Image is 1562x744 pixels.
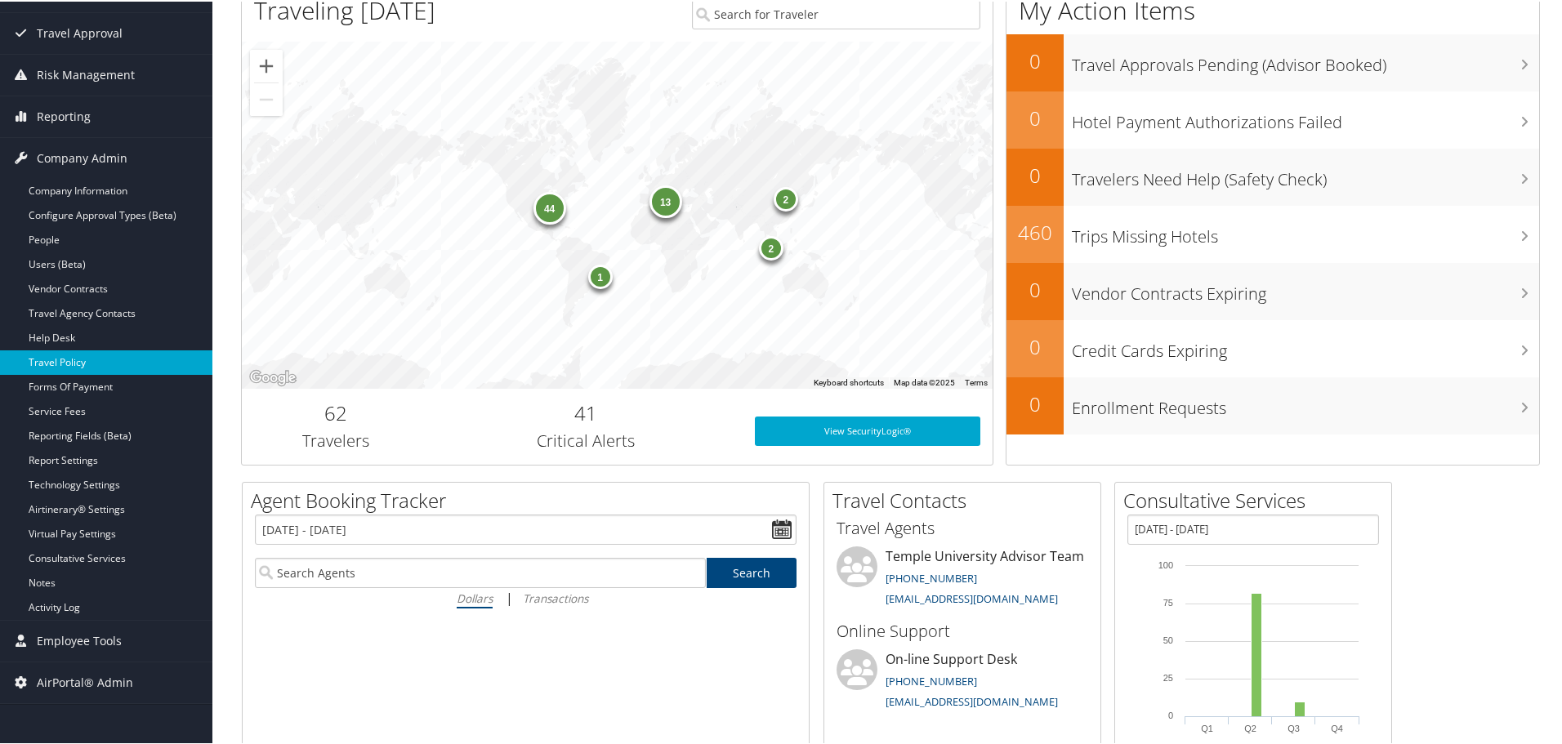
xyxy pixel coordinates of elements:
h2: 0 [1006,160,1064,188]
a: 0Hotel Payment Authorizations Failed [1006,90,1539,147]
h2: 62 [254,398,417,425]
h3: Travelers [254,428,417,451]
div: 2 [758,234,783,259]
a: View SecurityLogic® [755,415,980,444]
text: Q3 [1288,722,1300,732]
text: Q4 [1331,722,1343,732]
i: Transactions [523,589,588,604]
a: 0Travel Approvals Pending (Advisor Booked) [1006,33,1539,90]
div: | [255,586,797,607]
li: On-line Support Desk [828,648,1096,715]
tspan: 50 [1163,634,1173,644]
div: 2 [773,185,797,209]
h3: Vendor Contracts Expiring [1072,273,1539,304]
div: 1 [587,263,612,287]
span: Employee Tools [37,619,122,660]
h2: 0 [1006,46,1064,74]
input: Search Agents [255,556,706,586]
text: Q2 [1244,722,1256,732]
span: Company Admin [37,136,127,177]
a: [EMAIL_ADDRESS][DOMAIN_NAME] [886,590,1058,604]
h2: 0 [1006,274,1064,302]
h2: 0 [1006,389,1064,417]
h3: Trips Missing Hotels [1072,216,1539,247]
h2: Agent Booking Tracker [251,485,809,513]
a: Search [707,556,797,586]
a: Terms (opens in new tab) [965,376,988,385]
text: Q1 [1201,722,1213,732]
h3: Critical Alerts [442,428,730,451]
a: [PHONE_NUMBER] [886,672,977,687]
h3: Credit Cards Expiring [1072,330,1539,361]
h3: Online Support [837,618,1088,641]
li: Temple University Advisor Team [828,545,1096,612]
h2: Travel Contacts [832,485,1100,513]
h2: 460 [1006,217,1064,245]
a: 0Credit Cards Expiring [1006,319,1539,376]
a: 0Vendor Contracts Expiring [1006,261,1539,319]
button: Zoom out [250,82,283,114]
span: Map data ©2025 [894,376,955,385]
div: 13 [649,184,681,216]
h3: Travelers Need Help (Safety Check) [1072,158,1539,189]
tspan: 75 [1163,596,1173,606]
h2: 0 [1006,332,1064,359]
a: [PHONE_NUMBER] [886,569,977,584]
a: Open this area in Google Maps (opens a new window) [246,366,300,387]
img: Google [246,366,300,387]
a: 460Trips Missing Hotels [1006,204,1539,261]
h2: 41 [442,398,730,425]
a: 0Travelers Need Help (Safety Check) [1006,147,1539,204]
h3: Travel Approvals Pending (Advisor Booked) [1072,44,1539,75]
tspan: 25 [1163,671,1173,681]
h3: Enrollment Requests [1072,387,1539,418]
h3: Hotel Payment Authorizations Failed [1072,101,1539,132]
a: 0Enrollment Requests [1006,376,1539,433]
tspan: 0 [1168,709,1173,719]
i: Dollars [457,589,493,604]
tspan: 100 [1158,559,1173,568]
div: 44 [533,190,565,223]
h3: Travel Agents [837,515,1088,538]
button: Keyboard shortcuts [814,376,884,387]
span: Risk Management [37,53,135,94]
span: Reporting [37,95,91,136]
h2: Consultative Services [1123,485,1391,513]
h2: 0 [1006,103,1064,131]
span: Travel Approval [37,11,123,52]
span: AirPortal® Admin [37,661,133,702]
button: Zoom in [250,48,283,81]
a: [EMAIL_ADDRESS][DOMAIN_NAME] [886,693,1058,707]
